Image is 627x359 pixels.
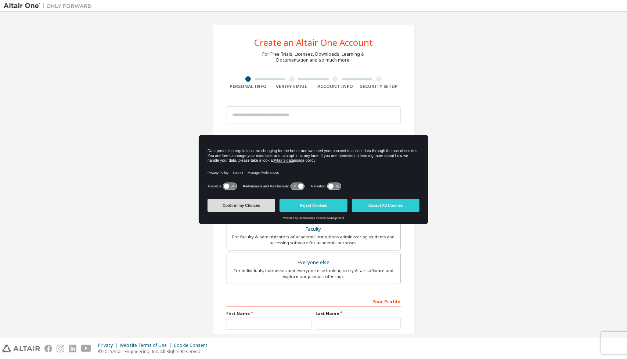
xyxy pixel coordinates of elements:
img: Altair One [4,2,96,10]
label: First Name [227,311,311,316]
img: youtube.svg [81,345,91,352]
div: Faculty [231,224,396,234]
label: Last Name [316,311,401,316]
img: facebook.svg [44,345,52,352]
div: Your Profile [227,295,401,307]
div: Privacy [98,342,120,348]
div: Create an Altair One Account [254,38,373,47]
p: © 2025 Altair Engineering, Inc. All Rights Reserved. [98,348,212,355]
div: Everyone else [231,257,396,268]
img: altair_logo.svg [2,345,40,352]
div: Security Setup [357,84,401,89]
div: For individuals, businesses and everyone else looking to try Altair software and explore our prod... [231,268,396,279]
div: Verify Email [270,84,314,89]
div: Personal Info [227,84,270,89]
div: Cookie Consent [174,342,212,348]
div: Website Terms of Use [120,342,174,348]
div: Account Type [227,132,401,144]
img: linkedin.svg [69,345,76,352]
img: instagram.svg [57,345,64,352]
div: Account Info [314,84,357,89]
div: For Free Trials, Licenses, Downloads, Learning & Documentation and so much more. [263,51,365,63]
div: For faculty & administrators of academic institutions administering students and accessing softwa... [231,234,396,246]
